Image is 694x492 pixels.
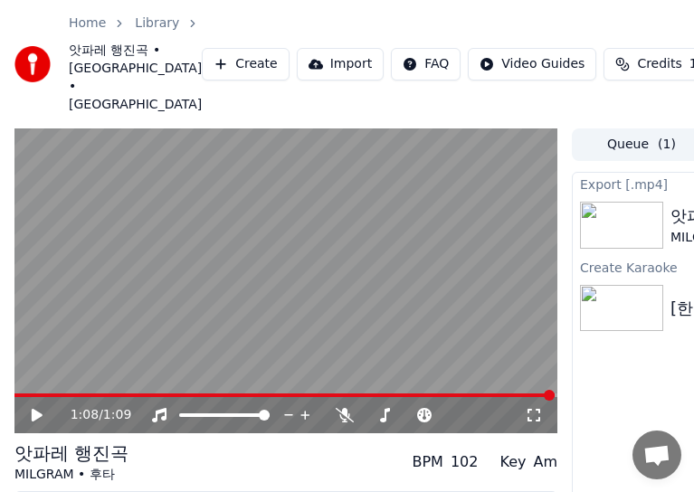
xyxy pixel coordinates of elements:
span: 1:08 [71,406,99,424]
a: Home [69,14,106,33]
div: 채팅 열기 [632,430,681,479]
button: Video Guides [468,48,596,80]
button: Create [202,48,290,80]
div: 102 [451,451,479,473]
div: 앗파레 행진곡 [14,440,128,466]
span: 앗파레 행진곡 • [GEOGRAPHIC_DATA] • [GEOGRAPHIC_DATA] [69,42,202,114]
div: / [71,406,114,424]
nav: breadcrumb [69,14,202,114]
button: FAQ [391,48,461,80]
span: ( 1 ) [658,136,676,154]
a: Library [135,14,179,33]
button: Import [297,48,384,80]
div: MILGRAM • 후타 [14,466,128,484]
div: Key [499,451,526,473]
img: youka [14,46,51,82]
span: 1:09 [103,406,131,424]
div: BPM [412,451,442,473]
div: Am [533,451,557,473]
span: Credits [637,55,681,73]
